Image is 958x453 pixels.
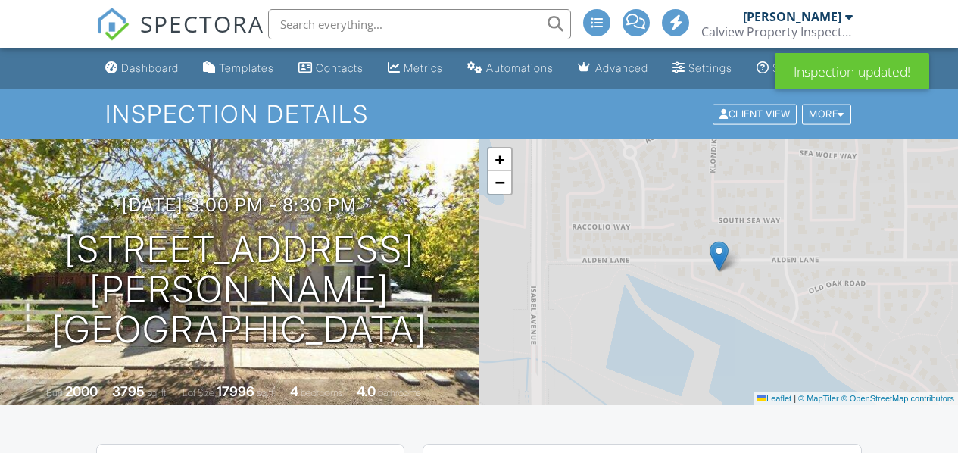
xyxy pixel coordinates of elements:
div: Dashboard [121,61,179,74]
span: bedrooms [301,387,342,398]
span: Lot Size [183,387,214,398]
a: Advanced [572,55,654,83]
a: Zoom in [488,148,511,171]
div: Templates [219,61,274,74]
div: Metrics [404,61,443,74]
h1: Inspection Details [105,101,852,127]
a: Leaflet [757,394,791,403]
div: Inspection updated! [775,53,929,89]
div: Contacts [316,61,364,74]
a: Zoom out [488,171,511,194]
a: Dashboard [99,55,185,83]
a: © MapTiler [798,394,839,403]
span: − [495,173,504,192]
div: 3795 [112,383,145,399]
span: Built [46,387,63,398]
div: 4 [290,383,298,399]
a: Settings [666,55,738,83]
div: Support Center [772,61,853,74]
div: Advanced [595,61,648,74]
div: [PERSON_NAME] [743,9,841,24]
span: | [794,394,796,403]
input: Search everything... [268,9,571,39]
h3: [DATE] 3:00 pm - 8:30 pm [122,195,357,215]
a: © OpenStreetMap contributors [841,394,954,403]
span: SPECTORA [140,8,264,39]
h1: [STREET_ADDRESS][PERSON_NAME] [GEOGRAPHIC_DATA] [24,230,455,349]
a: SPECTORA [96,20,264,52]
div: Client View [713,104,797,124]
div: Automations [486,61,554,74]
img: Marker [710,241,729,272]
span: sq. ft. [147,387,168,398]
a: Contacts [292,55,370,83]
div: More [802,104,851,124]
a: Templates [197,55,280,83]
img: The Best Home Inspection Software - Spectora [96,8,130,41]
a: Client View [711,108,800,119]
a: Support Center [750,55,860,83]
div: 2000 [65,383,98,399]
span: + [495,150,504,169]
div: Calview Property Inspections [701,24,853,39]
a: Automations (Advanced) [461,55,560,83]
span: bathrooms [378,387,421,398]
div: 4.0 [357,383,376,399]
span: sq.ft. [257,387,276,398]
a: Metrics [382,55,449,83]
div: Settings [688,61,732,74]
div: 17996 [217,383,254,399]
